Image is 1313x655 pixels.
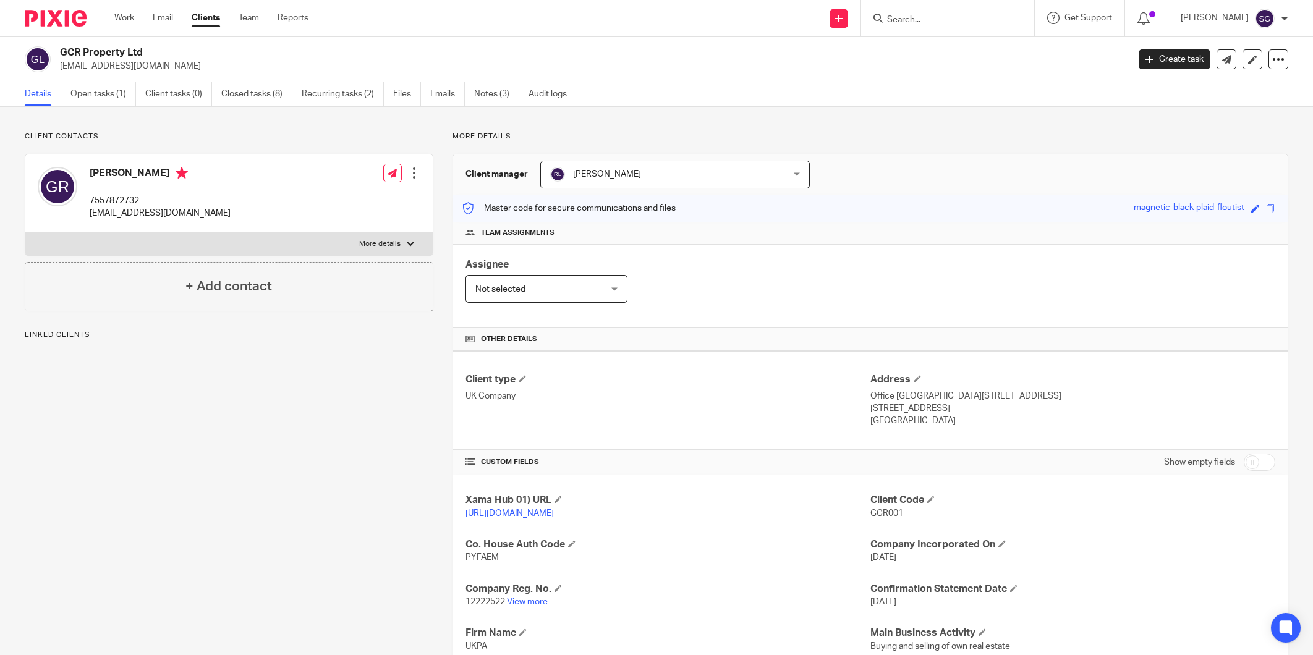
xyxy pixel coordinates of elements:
[870,538,1275,551] h4: Company Incorporated On
[1064,14,1112,22] span: Get Support
[465,168,528,180] h3: Client manager
[1139,49,1210,69] a: Create task
[60,46,908,59] h2: GCR Property Ltd
[465,509,554,518] a: [URL][DOMAIN_NAME]
[176,167,188,179] i: Primary
[870,373,1275,386] h4: Address
[573,170,641,179] span: [PERSON_NAME]
[507,598,548,606] a: View more
[1255,9,1275,28] img: svg%3E
[145,82,212,106] a: Client tasks (0)
[550,167,565,182] img: svg%3E
[302,82,384,106] a: Recurring tasks (2)
[1181,12,1249,24] p: [PERSON_NAME]
[870,402,1275,415] p: [STREET_ADDRESS]
[870,642,1010,651] span: Buying and selling of own real estate
[475,285,525,294] span: Not selected
[870,494,1275,507] h4: Client Code
[465,373,870,386] h4: Client type
[25,82,61,106] a: Details
[153,12,173,24] a: Email
[465,390,870,402] p: UK Company
[430,82,465,106] a: Emails
[1134,201,1244,216] div: magnetic-black-plaid-floutist
[465,627,870,640] h4: Firm Name
[886,15,997,26] input: Search
[278,12,308,24] a: Reports
[185,277,272,296] h4: + Add contact
[60,60,1120,72] p: [EMAIL_ADDRESS][DOMAIN_NAME]
[474,82,519,106] a: Notes (3)
[465,494,870,507] h4: Xama Hub 01) URL
[114,12,134,24] a: Work
[465,598,505,606] span: 12222522
[465,553,499,562] span: PYFAEM
[481,334,537,344] span: Other details
[453,132,1288,142] p: More details
[25,46,51,72] img: svg%3E
[870,553,896,562] span: [DATE]
[1164,456,1235,468] label: Show empty fields
[70,82,136,106] a: Open tasks (1)
[465,538,870,551] h4: Co. House Auth Code
[393,82,421,106] a: Files
[90,207,231,219] p: [EMAIL_ADDRESS][DOMAIN_NAME]
[25,132,433,142] p: Client contacts
[465,642,487,651] span: UKPA
[870,509,903,518] span: GCR001
[870,627,1275,640] h4: Main Business Activity
[25,10,87,27] img: Pixie
[870,390,1275,402] p: Office [GEOGRAPHIC_DATA][STREET_ADDRESS]
[465,583,870,596] h4: Company Reg. No.
[192,12,220,24] a: Clients
[38,167,77,206] img: svg%3E
[359,239,401,249] p: More details
[481,228,555,238] span: Team assignments
[221,82,292,106] a: Closed tasks (8)
[465,457,870,467] h4: CUSTOM FIELDS
[25,330,433,340] p: Linked clients
[462,202,676,214] p: Master code for secure communications and files
[465,260,509,269] span: Assignee
[870,583,1275,596] h4: Confirmation Statement Date
[90,195,231,207] p: 7557872732
[90,167,231,182] h4: [PERSON_NAME]
[870,598,896,606] span: [DATE]
[870,415,1275,427] p: [GEOGRAPHIC_DATA]
[529,82,576,106] a: Audit logs
[239,12,259,24] a: Team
